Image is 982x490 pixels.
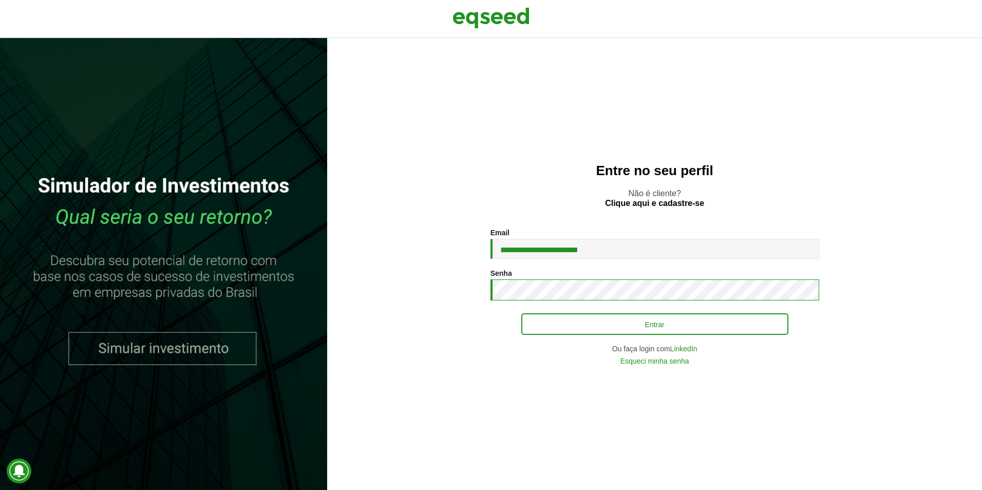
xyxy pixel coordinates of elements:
p: Não é cliente? [348,189,961,208]
label: Senha [490,270,512,277]
a: Clique aqui e cadastre-se [605,199,704,208]
div: Ou faça login com [490,345,819,352]
a: LinkedIn [670,345,697,352]
label: Email [490,229,509,236]
img: EqSeed Logo [452,5,530,31]
a: Esqueci minha senha [620,357,689,365]
button: Entrar [521,313,788,335]
h2: Entre no seu perfil [348,163,961,178]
